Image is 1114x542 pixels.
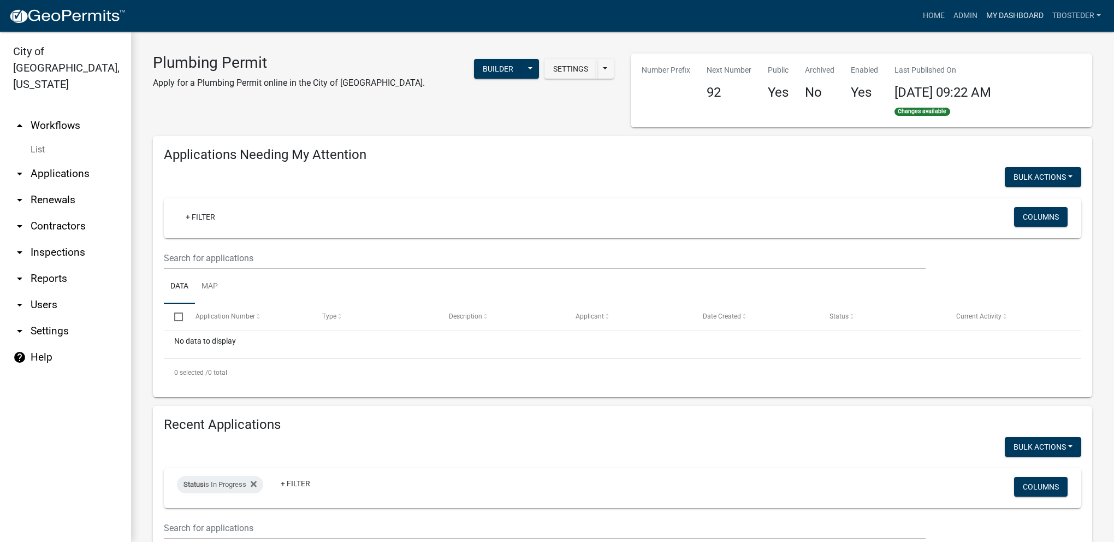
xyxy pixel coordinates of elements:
a: Data [164,269,195,304]
i: help [13,351,26,364]
div: 0 total [164,359,1081,386]
h4: 92 [707,85,751,101]
i: arrow_drop_up [13,119,26,132]
button: Bulk Actions [1005,167,1081,187]
span: Applicant [576,313,604,320]
span: Status [183,480,204,488]
h4: Recent Applications [164,417,1081,433]
div: No data to display [164,331,1081,358]
i: arrow_drop_down [13,272,26,285]
p: Number Prefix [642,64,690,76]
h4: Yes [768,85,789,101]
i: arrow_drop_down [13,193,26,207]
p: Archived [805,64,834,76]
input: Search for applications [164,517,926,539]
a: Map [195,269,224,304]
span: Application Number [195,313,255,320]
button: Builder [474,59,522,79]
a: + Filter [272,474,319,493]
datatable-header-cell: Type [312,304,439,330]
span: Current Activity [956,313,1002,320]
div: is In Progress [177,476,263,493]
p: Apply for a Plumbing Permit online in the City of [GEOGRAPHIC_DATA]. [153,76,425,90]
datatable-header-cell: Application Number [185,304,311,330]
span: Description [449,313,482,320]
p: Next Number [707,64,751,76]
p: Public [768,64,789,76]
datatable-header-cell: Applicant [565,304,692,330]
p: Last Published On [894,64,991,76]
datatable-header-cell: Current Activity [946,304,1072,330]
h4: No [805,85,834,101]
span: Date Created [703,313,741,320]
button: Bulk Actions [1005,437,1081,457]
datatable-header-cell: Select [164,304,185,330]
datatable-header-cell: Date Created [692,304,819,330]
datatable-header-cell: Description [439,304,565,330]
button: Columns [1014,207,1068,227]
i: arrow_drop_down [13,220,26,233]
a: Admin [949,5,982,26]
h3: Plumbing Permit [153,54,425,72]
a: tbosteder [1048,5,1105,26]
datatable-header-cell: Status [819,304,946,330]
button: Settings [544,59,597,79]
input: Search for applications [164,247,926,269]
span: Status [829,313,849,320]
i: arrow_drop_down [13,167,26,180]
a: My Dashboard [982,5,1048,26]
span: [DATE] 09:22 AM [894,85,991,100]
span: Type [322,313,336,320]
a: + Filter [177,207,224,227]
p: Enabled [851,64,878,76]
a: Home [919,5,949,26]
i: arrow_drop_down [13,325,26,338]
i: arrow_drop_down [13,246,26,259]
span: 0 selected / [174,369,208,376]
h4: Applications Needing My Attention [164,147,1081,163]
span: Changes available [894,108,950,116]
i: arrow_drop_down [13,298,26,311]
button: Columns [1014,477,1068,497]
h4: Yes [851,85,878,101]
